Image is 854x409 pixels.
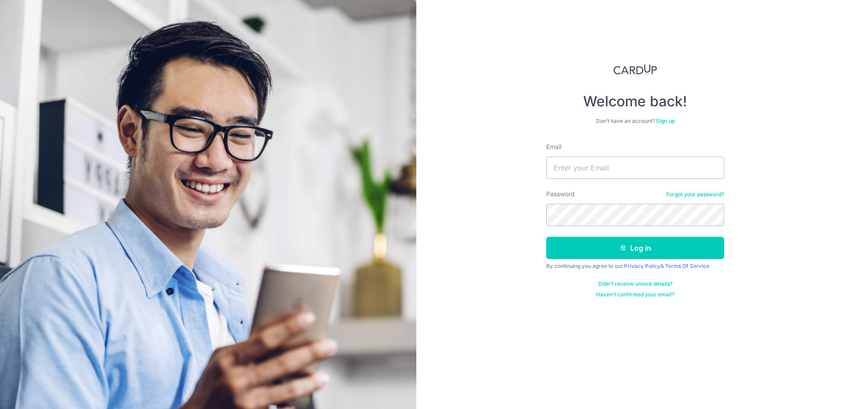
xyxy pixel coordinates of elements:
a: Forgot your password? [666,191,724,198]
input: Enter your Email [546,157,724,179]
h4: Welcome back! [546,93,724,110]
a: Didn't receive unlock details? [598,280,673,288]
label: Password [546,190,575,198]
img: CardUp Logo [613,64,657,75]
div: Don’t have an account? [546,117,724,125]
div: By continuing you agree to our & [546,263,724,270]
button: Log in [546,237,724,259]
a: Sign up [656,117,675,124]
a: Privacy Policy [624,263,661,269]
a: Haven't confirmed your email? [596,291,674,298]
label: Email [546,142,561,151]
a: Terms Of Service [665,263,709,269]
